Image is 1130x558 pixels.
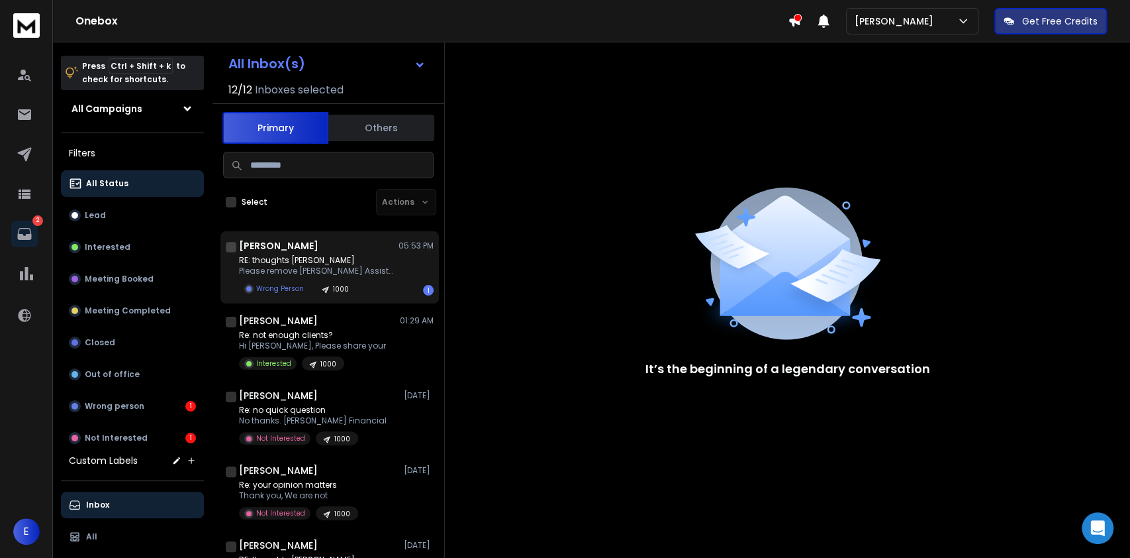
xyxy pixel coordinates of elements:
[85,274,154,284] p: Meeting Booked
[400,315,434,326] p: 01:29 AM
[85,210,106,221] p: Lead
[239,539,318,552] h1: [PERSON_NAME]
[61,492,204,518] button: Inbox
[239,389,318,402] h1: [PERSON_NAME]
[645,360,930,378] p: It’s the beginning of a legendary conversation
[109,58,173,74] span: Ctrl + Shift + k
[239,239,318,252] h1: [PERSON_NAME]
[13,518,40,545] button: E
[404,540,434,551] p: [DATE]
[61,329,204,356] button: Closed
[1082,512,1113,544] div: Open Intercom Messenger
[320,359,336,369] p: 1000
[256,433,305,443] p: Not Interested
[61,393,204,419] button: Wrong person1
[61,170,204,197] button: All Status
[423,285,434,296] div: 1
[86,531,97,542] p: All
[11,221,38,247] a: 2
[61,425,204,451] button: Not Interested1
[239,330,386,341] p: Re: not enough clients?
[404,390,434,401] p: [DATE]
[61,144,204,162] h3: Filters
[61,524,204,550] button: All
[82,60,185,86] p: Press to check for shortcuts.
[333,284,349,294] p: 1000
[256,284,304,294] p: Wrong Person
[334,434,350,444] p: 1000
[334,509,350,519] p: 1000
[85,401,144,412] p: Wrong person
[855,15,939,28] p: [PERSON_NAME]
[85,369,140,380] p: Out of office
[85,433,148,443] p: Not Interested
[239,480,358,490] p: Re: your opinion matters
[404,465,434,476] p: [DATE]
[242,197,267,207] label: Select
[239,405,387,416] p: Re: no quick question
[13,13,40,38] img: logo
[994,8,1107,34] button: Get Free Credits
[239,314,318,327] h1: [PERSON_NAME]
[61,95,204,122] button: All Campaigns
[239,266,398,276] p: Please remove [PERSON_NAME] Assistant
[61,361,204,388] button: Out of office
[85,242,130,252] p: Interested
[61,234,204,260] button: Interested
[239,464,318,477] h1: [PERSON_NAME]
[255,82,344,98] h3: Inboxes selected
[256,359,291,368] p: Interested
[239,341,386,351] p: Hi [PERSON_NAME], Please share your
[222,112,328,144] button: Primary
[85,337,115,348] p: Closed
[239,490,358,501] p: Thank you, We are not
[1022,15,1098,28] p: Get Free Credits
[69,454,138,467] h3: Custom Labels
[399,241,434,251] p: 05:53 PM
[61,266,204,292] button: Meeting Booked
[86,178,128,189] p: All Status
[228,82,252,98] span: 12 / 12
[71,102,142,115] h1: All Campaigns
[239,416,387,426] p: No thanks. [PERSON_NAME] Financial
[32,215,43,226] p: 2
[185,401,196,412] div: 1
[185,433,196,443] div: 1
[239,255,398,266] p: RE: thoughts [PERSON_NAME]
[85,306,171,316] p: Meeting Completed
[61,298,204,324] button: Meeting Completed
[86,500,109,510] p: Inbox
[75,13,788,29] h1: Onebox
[218,50,436,77] button: All Inbox(s)
[256,508,305,518] p: Not Interested
[328,113,434,142] button: Others
[228,57,305,70] h1: All Inbox(s)
[61,202,204,229] button: Lead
